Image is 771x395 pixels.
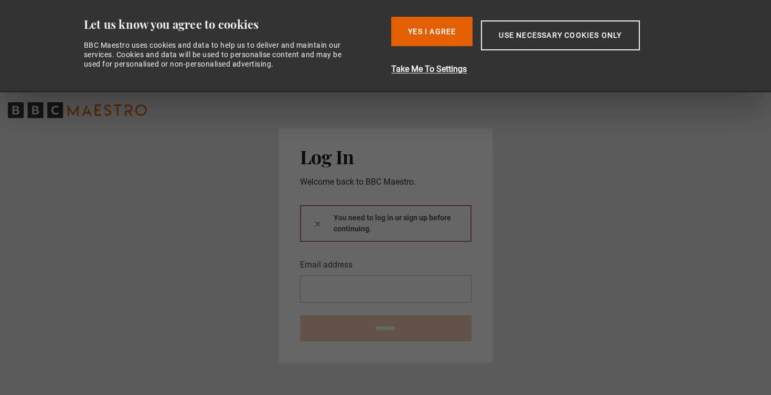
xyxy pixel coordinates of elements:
h2: Log In [300,145,472,167]
button: Take Me To Settings [391,63,695,76]
div: You need to log in or sign up before continuing. [300,205,472,242]
div: Let us know you agree to cookies [84,17,383,32]
button: Use necessary cookies only [481,20,639,50]
button: Yes I Agree [391,17,473,46]
label: Email address [300,259,352,271]
p: Welcome back to BBC Maestro. [300,176,472,188]
div: BBC Maestro uses cookies and data to help us to deliver and maintain our services. Cookies and da... [84,40,354,69]
svg: BBC Maestro [8,102,147,118]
